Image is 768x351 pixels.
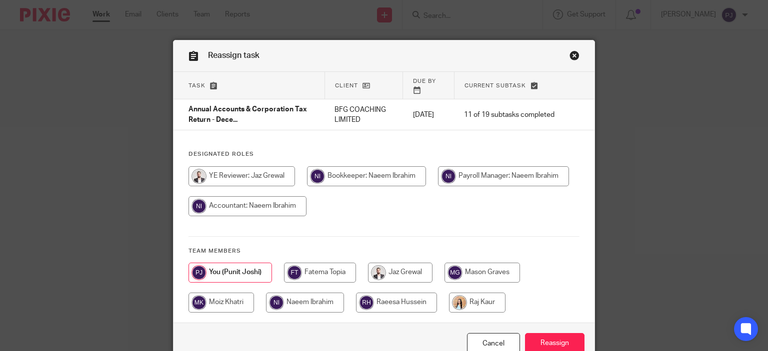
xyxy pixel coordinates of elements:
span: Annual Accounts & Corporation Tax Return - Dece... [188,106,307,124]
span: Current subtask [464,83,526,88]
a: Close this dialog window [569,50,579,64]
td: 11 of 19 subtasks completed [454,99,564,130]
span: Reassign task [208,51,259,59]
span: Client [335,83,358,88]
p: [DATE] [413,110,444,120]
h4: Team members [188,247,580,255]
p: BFG COACHING LIMITED [334,105,393,125]
h4: Designated Roles [188,150,580,158]
span: Task [188,83,205,88]
span: Due by [413,78,436,84]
